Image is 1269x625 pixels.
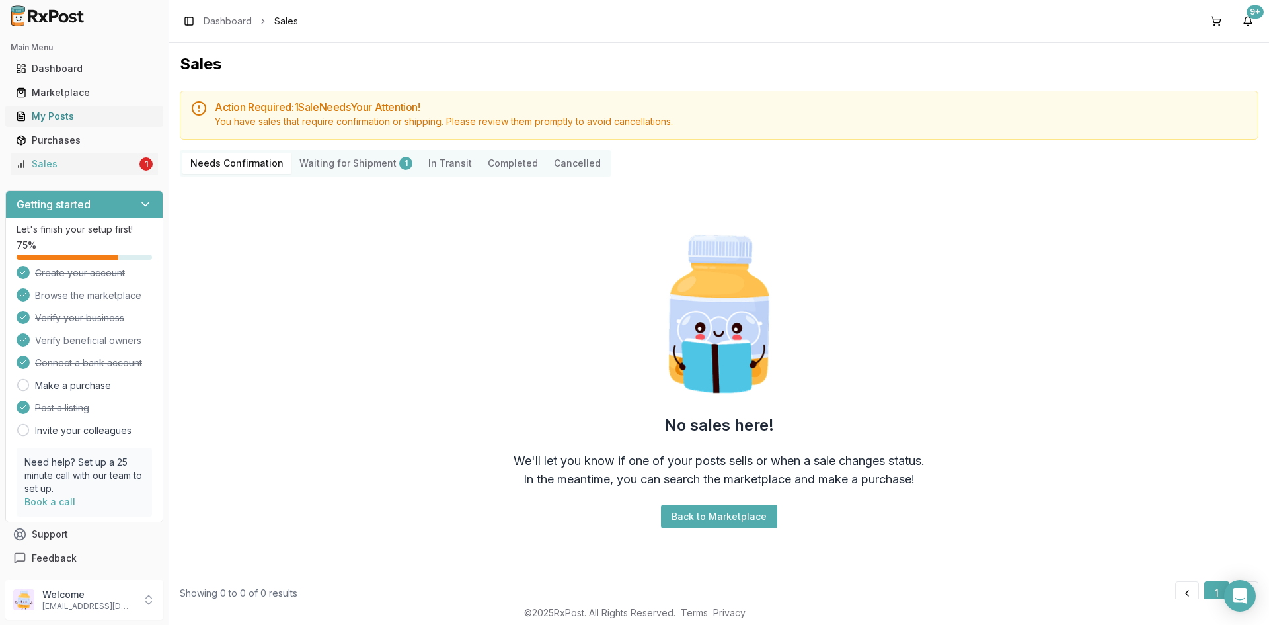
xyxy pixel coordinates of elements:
button: Purchases [5,130,163,151]
img: User avatar [13,589,34,610]
button: Marketplace [5,82,163,103]
a: Book a call [24,496,75,507]
h2: No sales here! [664,415,774,436]
button: 9+ [1237,11,1258,32]
button: In Transit [420,153,480,174]
div: 1 [139,157,153,171]
h3: Getting started [17,196,91,212]
img: Smart Pill Bottle [634,229,804,399]
a: Dashboard [204,15,252,28]
a: Marketplace [11,81,158,104]
div: We'll let you know if one of your posts sells or when a sale changes status. [514,452,925,470]
div: Marketplace [16,86,153,99]
button: Back to Marketplace [661,505,777,528]
button: Needs Confirmation [182,153,291,174]
p: [EMAIL_ADDRESS][DOMAIN_NAME] [42,601,134,612]
div: 9+ [1247,5,1264,19]
div: Purchases [16,134,153,147]
span: Post a listing [35,401,89,415]
button: Completed [480,153,546,174]
a: Dashboard [11,57,158,81]
span: Verify your business [35,312,124,325]
button: Dashboard [5,58,163,79]
span: Verify beneficial owners [35,334,141,347]
a: Privacy [713,607,746,618]
a: Purchases [11,128,158,152]
span: Browse the marketplace [35,289,141,302]
button: My Posts [5,106,163,127]
p: Need help? Set up a 25 minute call with our team to set up. [24,456,144,495]
span: Connect a bank account [35,356,142,370]
div: You have sales that require confirmation or shipping. Please review them promptly to avoid cancel... [215,115,1247,128]
span: Create your account [35,267,125,280]
h1: Sales [180,54,1258,75]
button: Sales1 [5,153,163,175]
div: In the meantime, you can search the marketplace and make a purchase! [523,470,915,489]
div: Sales [16,157,137,171]
button: Feedback [5,546,163,570]
div: Dashboard [16,62,153,75]
button: Waiting for Shipment [291,153,420,174]
div: Showing 0 to 0 of 0 results [180,587,297,600]
h5: Action Required: 1 Sale Need s Your Attention! [215,102,1247,112]
a: My Posts [11,104,158,128]
button: 1 [1204,581,1229,605]
nav: breadcrumb [204,15,298,28]
a: Invite your colleagues [35,424,132,437]
h2: Main Menu [11,42,158,53]
span: Sales [274,15,298,28]
p: Welcome [42,588,134,601]
button: Cancelled [546,153,609,174]
a: Terms [681,607,708,618]
span: Feedback [32,552,77,565]
span: 75 % [17,239,36,252]
a: Sales1 [11,152,158,176]
div: 1 [399,157,412,170]
button: Support [5,522,163,546]
p: Let's finish your setup first! [17,223,152,236]
img: RxPost Logo [5,5,90,26]
a: Make a purchase [35,379,111,392]
div: My Posts [16,110,153,123]
div: Open Intercom Messenger [1224,580,1256,612]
